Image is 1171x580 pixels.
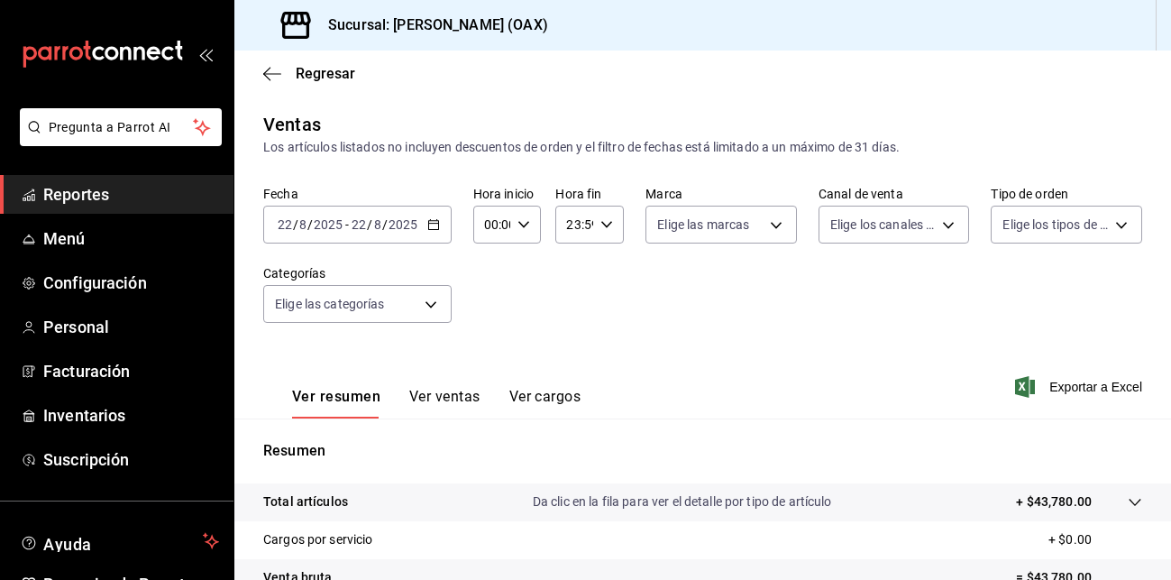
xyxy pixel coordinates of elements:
input: ---- [313,217,343,232]
span: / [307,217,313,232]
div: Los artículos listados no incluyen descuentos de orden y el filtro de fechas está limitado a un m... [263,138,1142,157]
button: Regresar [263,65,355,82]
input: -- [351,217,367,232]
span: Menú [43,226,219,251]
span: Configuración [43,271,219,295]
input: -- [298,217,307,232]
p: Cargos por servicio [263,530,373,549]
button: Exportar a Excel [1019,376,1142,398]
label: Hora fin [555,188,624,200]
button: Ver resumen [292,388,380,419]
label: Fecha [263,188,452,200]
p: Total artículos [263,493,348,511]
button: Ver cargos [509,388,581,419]
label: Categorías [263,267,452,280]
p: + $43,780.00 [1016,493,1092,511]
p: + $0.00 [1048,530,1142,549]
span: Suscripción [43,447,219,472]
label: Canal de venta [819,188,970,200]
label: Hora inicio [473,188,542,200]
span: Elige los canales de venta [830,216,937,234]
h3: Sucursal: [PERSON_NAME] (OAX) [314,14,548,36]
p: Da clic en la fila para ver el detalle por tipo de artículo [533,493,832,511]
label: Marca [645,188,797,200]
span: / [367,217,372,232]
span: - [345,217,349,232]
span: / [293,217,298,232]
span: Elige las categorías [275,295,385,313]
button: Pregunta a Parrot AI [20,108,222,146]
span: Facturación [43,359,219,383]
span: Ayuda [43,530,196,552]
input: ---- [388,217,418,232]
span: / [382,217,388,232]
input: -- [373,217,382,232]
span: Regresar [296,65,355,82]
span: Elige los tipos de orden [1002,216,1109,234]
span: Elige las marcas [657,216,749,234]
button: Ver ventas [409,388,480,419]
span: Personal [43,315,219,339]
span: Reportes [43,182,219,207]
button: open_drawer_menu [198,47,213,61]
label: Tipo de orden [991,188,1142,200]
span: Inventarios [43,403,219,428]
input: -- [277,217,293,232]
div: Ventas [263,111,321,138]
span: Pregunta a Parrot AI [49,118,194,137]
div: navigation tabs [292,388,581,419]
a: Pregunta a Parrot AI [13,131,222,150]
p: Resumen [263,440,1142,462]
